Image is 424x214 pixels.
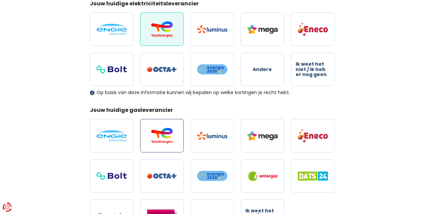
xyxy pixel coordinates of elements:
span: Andere [253,67,272,72]
img: Antargaz [247,171,278,181]
img: Energie2030 [197,64,227,75]
img: Octa+ [147,67,177,72]
img: Total Energies / Lampiris [147,21,177,37]
img: Energie2030 [197,170,227,181]
img: Luminus [197,25,227,33]
img: Engie / Electrabel [97,130,127,141]
img: Engie / Electrabel [97,24,127,35]
img: Eneco [298,22,328,36]
img: Luminus [197,132,227,140]
div: Op basis van deze informatie kunnen wij bepalen op welke kortingen je recht hebt. [90,90,335,95]
span: Ik weet het niet / Ik heb er nog geen [296,62,330,77]
legend: Jouw huidige gasleverancier [90,106,335,117]
img: Total Energies / Lampiris [147,128,177,144]
img: Bolt [97,65,127,74]
img: Mega [247,25,278,34]
img: Dats 24 [298,171,328,181]
img: Bolt [97,172,127,180]
img: Mega [247,131,278,140]
img: Eneco [298,129,328,143]
img: Octa+ [147,173,177,179]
